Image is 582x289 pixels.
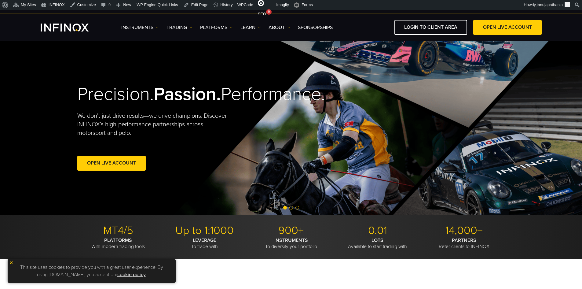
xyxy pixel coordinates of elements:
p: To trade with [164,237,246,250]
p: MT4/5 [77,224,159,237]
span: Go to slide 1 [283,206,287,209]
strong: Passion. [154,83,221,105]
a: LOGIN TO CLIENT AREA [394,20,467,35]
a: OPEN LIVE ACCOUNT [473,20,542,35]
span: tanujapathania [537,2,563,7]
h2: Precision. Performance. [77,83,270,106]
a: Instruments [121,24,159,31]
div: 9 [266,9,272,15]
a: Learn [240,24,261,31]
span: Go to slide 2 [289,206,293,209]
p: We don't just drive results—we drive champions. Discover INFINOX’s high-performance partnerships ... [77,112,231,137]
a: cookie policy [117,272,146,278]
a: ABOUT [269,24,290,31]
p: Available to start trading with [337,237,419,250]
p: Up to 1:1000 [164,224,246,237]
p: To diversify your portfolio [250,237,332,250]
strong: INSTRUMENTS [274,237,308,243]
p: With modern trading tools [77,237,159,250]
img: yellow close icon [9,261,13,265]
a: TRADING [167,24,192,31]
a: PLATFORMS [200,24,233,31]
p: Refer clients to INFINOX [423,237,505,250]
a: Open Live Account [77,156,146,171]
p: 0.01 [337,224,419,237]
strong: PARTNERS [452,237,476,243]
strong: LEVERAGE [193,237,216,243]
span: SEO [258,12,266,16]
a: SPONSORSHIPS [298,24,333,31]
p: 14,000+ [423,224,505,237]
a: INFINOX Logo [41,24,103,31]
span: Go to slide 3 [295,206,299,209]
strong: PLATFORMS [104,237,132,243]
p: 900+ [250,224,332,237]
p: This site uses cookies to provide you with a great user experience. By using [DOMAIN_NAME], you a... [11,262,173,280]
strong: LOTS [372,237,383,243]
